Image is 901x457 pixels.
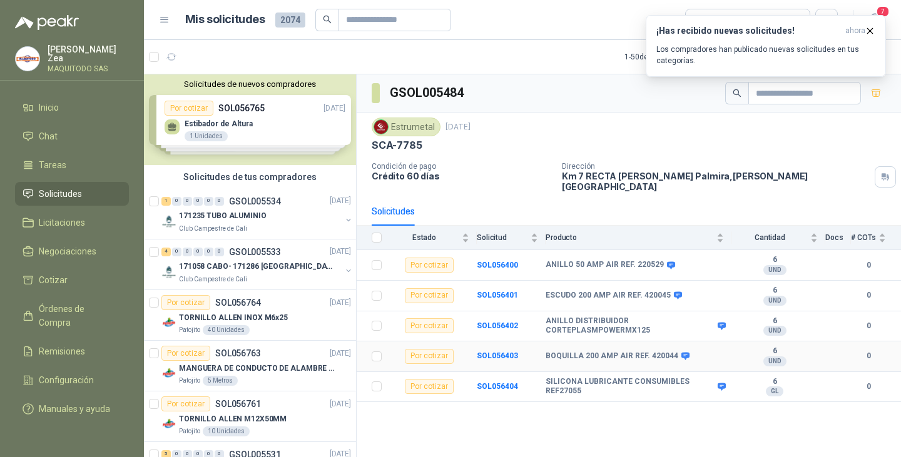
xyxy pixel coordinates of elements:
div: Estrumetal [372,118,440,136]
p: 171235 TUBO ALUMINIO [179,211,267,223]
b: SILICONA LUBRICANTE CONSUMIBLES REF27055 [546,377,715,396]
b: ANILLO 50 AMP AIR REF. 220529 [546,260,664,270]
span: Remisiones [39,344,85,358]
div: 0 [172,248,181,256]
b: 6 [731,377,818,387]
a: 1 0 0 0 0 0 GSOL005534[DATE] Company Logo171235 TUBO ALUMINIOClub Campestre de Cali [161,194,354,234]
button: Solicitudes de nuevos compradores [149,79,351,89]
p: TORNILLO ALLEN INOX M6x25 [179,312,288,324]
a: SOL056400 [477,261,518,269]
div: 0 [204,197,213,206]
a: Inicio [15,96,129,119]
div: Solicitudes de nuevos compradoresPor cotizarSOL056765[DATE] Estibador de Altura1 UnidadesPor coti... [144,74,356,165]
p: Km 7 RECTA [PERSON_NAME] Palmira , [PERSON_NAME][GEOGRAPHIC_DATA] [562,171,870,192]
p: GSOL005533 [229,248,281,256]
div: Por cotizar [161,295,210,310]
p: SOL056764 [215,298,261,307]
p: TORNILLO ALLEN M12X50MM [179,413,287,425]
a: Tareas [15,153,129,177]
a: Negociaciones [15,239,129,263]
b: ANILLO DISTRIBUIDOR CORTEPLASMPOWERMX125 [546,316,715,336]
div: Por cotizar [405,318,454,333]
a: Por cotizarSOL056764[DATE] Company LogoTORNILLO ALLEN INOX M6x25Patojito40 Unidades [144,290,356,341]
div: 4 [161,248,171,256]
p: [DATE] [330,398,351,410]
p: Club Campestre de Cali [179,224,247,234]
span: search [733,89,741,98]
div: 0 [193,248,203,256]
p: Patojito [179,325,200,335]
a: Cotizar [15,268,129,292]
div: UND [763,265,786,275]
span: Solicitud [477,233,528,242]
div: Por cotizar [405,288,454,303]
b: 6 [731,255,818,265]
div: Por cotizar [405,258,454,273]
span: Chat [39,129,58,143]
img: Company Logo [161,214,176,229]
div: 40 Unidades [203,325,250,335]
p: MAQUITODO SAS [48,65,129,73]
p: [DATE] [445,121,471,133]
img: Company Logo [374,120,388,134]
div: Por cotizar [161,396,210,411]
span: search [323,15,332,24]
div: 0 [215,197,224,206]
span: Negociaciones [39,244,96,258]
div: 1 [161,197,171,206]
a: SOL056401 [477,291,518,299]
span: 2074 [275,13,305,28]
p: [DATE] [330,348,351,359]
span: 7 [876,6,890,18]
p: [PERSON_NAME] Zea [48,45,129,63]
div: Por cotizar [405,379,454,394]
a: Órdenes de Compra [15,297,129,334]
a: Por cotizarSOL056761[DATE] Company LogoTORNILLO ALLEN M12X50MMPatojito10 Unidades [144,391,356,442]
div: 0 [183,197,192,206]
p: GSOL005534 [229,197,281,206]
div: GL [766,386,783,396]
div: Por cotizar [405,349,454,364]
th: # COTs [851,226,901,250]
b: 0 [851,259,886,271]
img: Company Logo [161,264,176,279]
div: 0 [172,197,181,206]
img: Company Logo [161,416,176,431]
th: Producto [546,226,731,250]
th: Estado [389,226,477,250]
div: UND [763,356,786,366]
b: 6 [731,316,818,326]
a: Manuales y ayuda [15,397,129,421]
b: ESCUDO 200 AMP AIR REF. 420045 [546,291,671,301]
a: SOL056402 [477,321,518,330]
div: 5 Metros [203,376,238,386]
a: Solicitudes [15,182,129,206]
h3: GSOL005484 [390,83,466,103]
button: 7 [863,9,886,31]
span: Tareas [39,158,66,172]
div: UND [763,326,786,336]
span: # COTs [851,233,876,242]
div: Solicitudes de tus compradores [144,165,356,189]
b: 0 [851,289,886,301]
p: [DATE] [330,297,351,309]
span: ahora [845,26,865,36]
div: 10 Unidades [203,426,250,436]
b: 6 [731,286,818,296]
span: Licitaciones [39,216,85,229]
span: Cantidad [731,233,808,242]
div: Por cotizar [161,346,210,361]
div: UND [763,296,786,306]
button: ¡Has recibido nuevas solicitudes!ahora Los compradores han publicado nuevas solicitudes en tus ca... [646,15,886,77]
th: Cantidad [731,226,825,250]
div: Solicitudes [372,204,415,218]
th: Solicitud [477,226,546,250]
b: 0 [851,381,886,393]
h1: Mis solicitudes [185,11,265,29]
a: Licitaciones [15,211,129,234]
th: Docs [825,226,851,250]
a: SOL056403 [477,351,518,360]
